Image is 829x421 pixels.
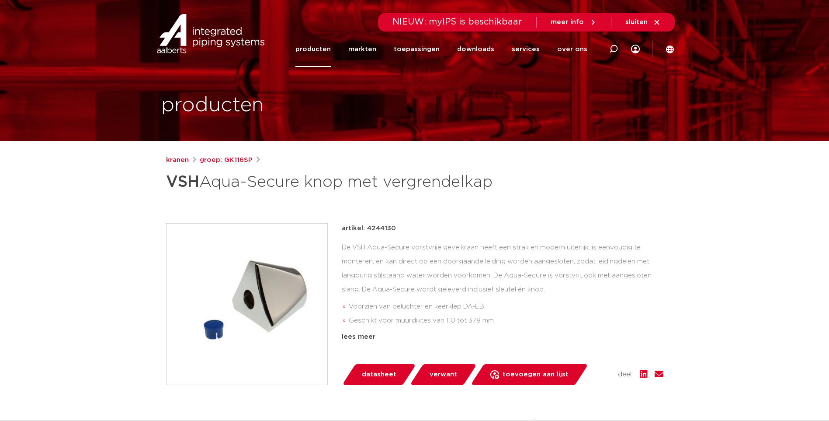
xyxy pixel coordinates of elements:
span: NIEUW: myIPS is beschikbaar [392,18,522,26]
li: Voorzien van beluchter en keerklep DA-EB [349,300,663,314]
a: services [512,32,540,67]
span: verwant [430,368,457,382]
nav: Menu [295,32,587,67]
div: De VSH Aqua-Secure vorstvrije gevelkraan heeft een strak en modern uiterlijk, is eenvoudig te mon... [342,241,663,328]
a: over ons [557,32,587,67]
a: verwant [409,364,477,385]
a: datasheet [342,364,416,385]
span: datasheet [362,368,396,382]
li: Geschikt voor muurdiktes van 110 tot 378 mm [349,314,663,328]
h1: producten [161,91,264,119]
a: downloads [457,32,494,67]
div: lees meer [342,332,663,342]
h1: Aqua-Secure knop met vergrendelkap [166,169,494,195]
p: artikel: 4244130 [342,223,396,234]
a: toepassingen [394,32,440,67]
a: producten [295,32,331,67]
img: Product Image for VSH Aqua-Secure knop met vergrendelkap [166,224,327,385]
a: markten [348,32,376,67]
div: my IPS [631,32,640,67]
span: meer info [551,19,584,25]
span: deel: [618,369,633,380]
span: toevoegen aan lijst [503,368,569,382]
a: kranen [166,155,189,165]
a: groep: GK116SP [200,155,253,165]
a: sluiten [625,18,661,26]
span: sluiten [625,19,648,25]
strong: VSH [166,174,199,190]
a: meer info [551,18,597,26]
